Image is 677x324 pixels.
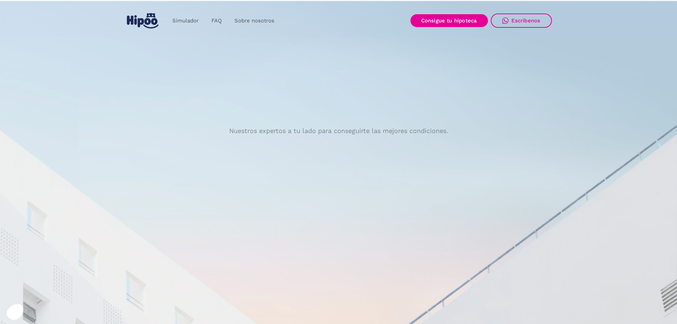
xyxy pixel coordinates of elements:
a: Escríbenos [491,14,552,28]
a: Sobre nosotros [228,14,281,28]
a: Consigue tu hipoteca [410,14,488,27]
a: FAQ [205,14,228,28]
a: home [125,10,160,31]
div: Escríbenos [511,17,541,24]
a: Simulador [166,14,205,28]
